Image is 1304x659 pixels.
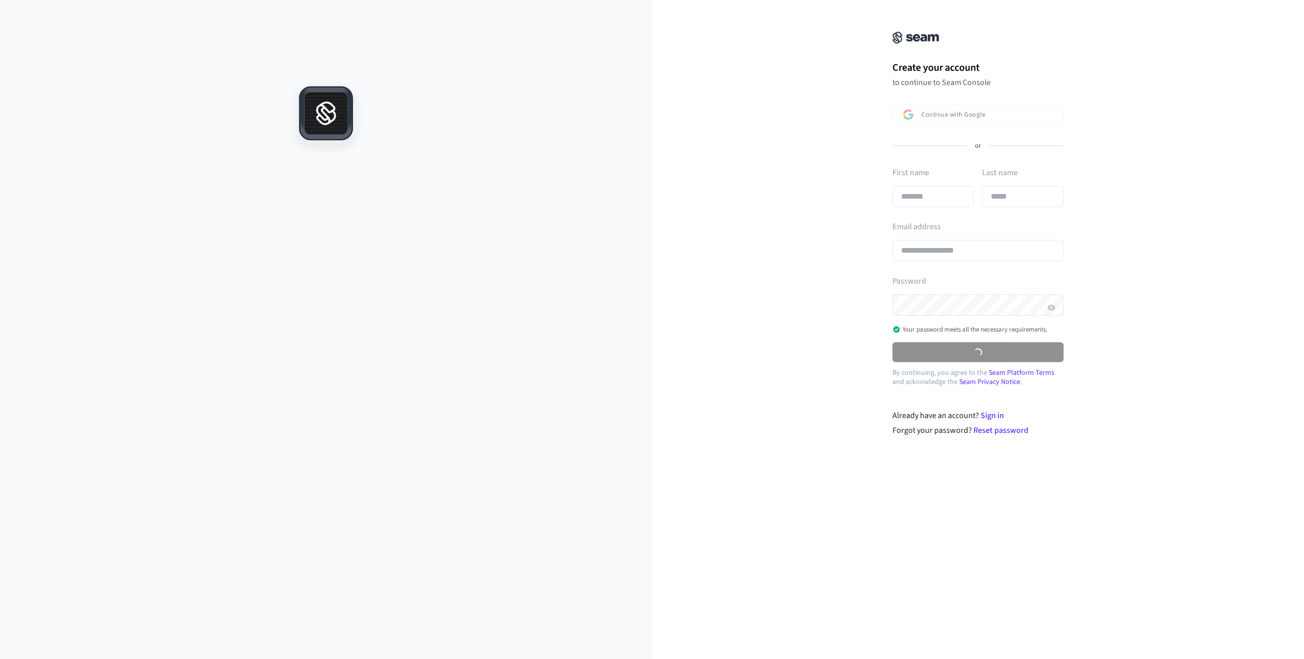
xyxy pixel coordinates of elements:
[892,368,1064,387] p: By continuing, you agree to the and acknowledge the .
[1045,301,1057,314] button: Show password
[892,60,1064,75] h1: Create your account
[973,425,1028,436] a: Reset password
[975,142,981,151] p: or
[892,424,1064,436] div: Forgot your password?
[959,377,1020,387] a: Seam Privacy Notice
[892,325,1047,334] p: Your password meets all the necessary requirements.
[981,410,1004,421] a: Sign in
[989,368,1054,378] a: Seam Platform Terms
[892,77,1064,88] p: to continue to Seam Console
[892,32,939,44] img: Seam Console
[892,409,1064,422] div: Already have an account?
